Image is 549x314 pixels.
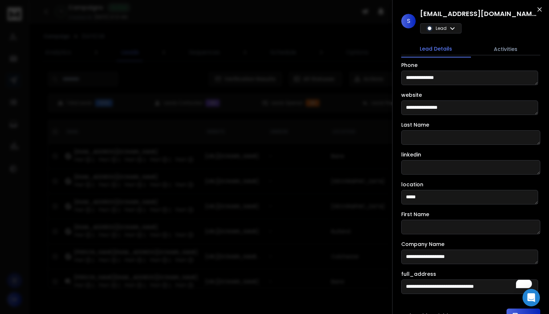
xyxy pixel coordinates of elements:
[401,271,436,277] label: full_address
[401,279,538,294] textarea: To enrich screen reader interactions, please activate Accessibility in Grammarly extension settings
[401,63,418,68] label: Phone
[471,41,541,57] button: Activities
[522,289,540,306] div: Open Intercom Messenger
[401,212,429,217] label: First Name
[420,9,536,19] h1: [EMAIL_ADDRESS][DOMAIN_NAME]
[401,92,422,98] label: website
[401,14,416,28] span: S
[401,122,429,127] label: Last Name
[401,242,444,247] label: Company Name
[401,41,471,57] button: Lead Details
[401,182,423,187] label: location
[436,25,447,31] p: Lead
[401,152,421,157] label: linkedin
